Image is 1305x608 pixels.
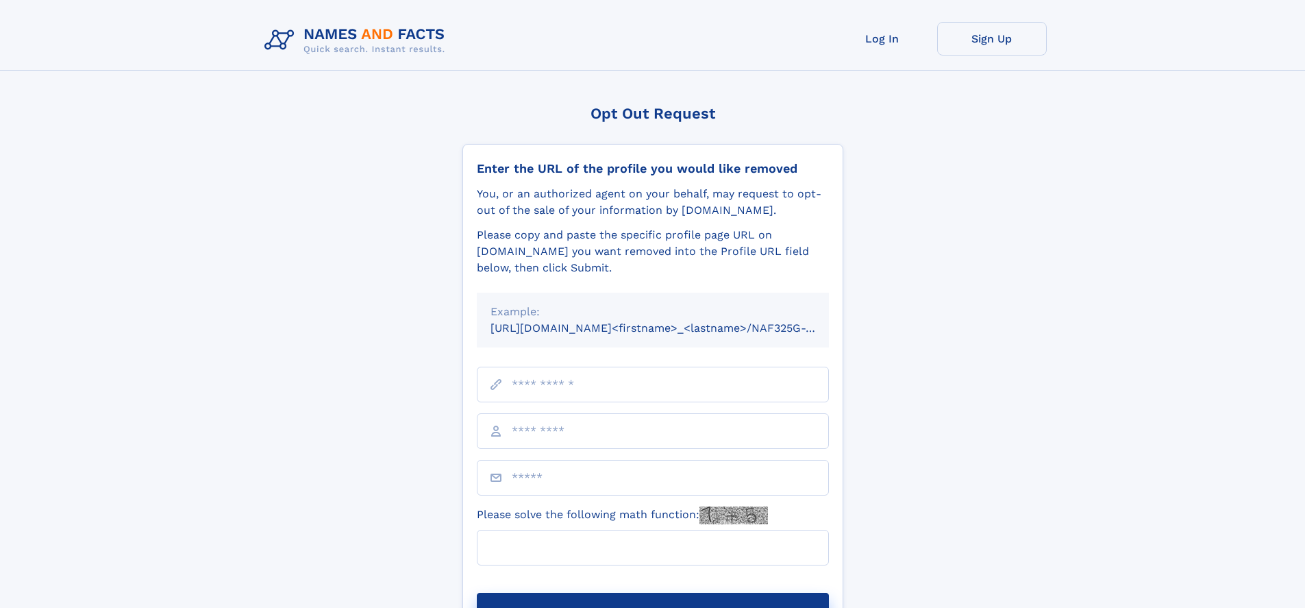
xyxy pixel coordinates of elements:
[828,22,937,56] a: Log In
[462,105,843,122] div: Opt Out Request
[490,304,815,320] div: Example:
[477,227,829,276] div: Please copy and paste the specific profile page URL on [DOMAIN_NAME] you want removed into the Pr...
[490,321,855,335] small: [URL][DOMAIN_NAME]<firstname>_<lastname>/NAF325G-xxxxxxxx
[477,507,768,524] label: Please solve the following math function:
[937,22,1047,56] a: Sign Up
[477,161,829,176] div: Enter the URL of the profile you would like removed
[259,22,456,59] img: Logo Names and Facts
[477,186,829,219] div: You, or an authorized agent on your behalf, may request to opt-out of the sale of your informatio...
